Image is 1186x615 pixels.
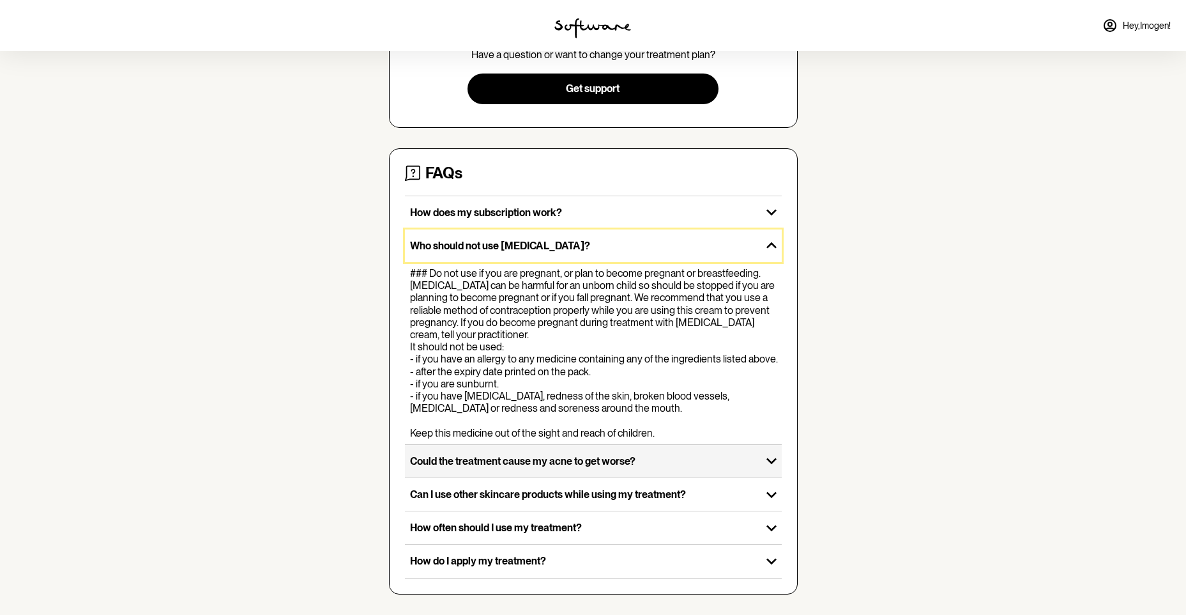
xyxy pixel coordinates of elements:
[410,267,782,439] div: ### Do not use if you are pregnant, or plan to become pregnant or breastfeeding. [MEDICAL_DATA] c...
[410,206,756,219] p: How does my subscription work?
[410,488,756,501] p: Can I use other skincare products while using my treatment?
[410,555,756,567] p: How do I apply my treatment?
[410,455,756,467] p: Could the treatment cause my acne to get worse?
[471,49,715,61] p: Have a question or want to change your treatment plan?
[1123,20,1171,31] span: Hey, Imogen !
[405,230,782,262] button: Who should not use [MEDICAL_DATA]?
[468,74,718,104] button: Get support
[410,522,756,534] p: How often should I use my treatment?
[405,511,782,544] button: How often should I use my treatment?
[405,478,782,511] button: Can I use other skincare products while using my treatment?
[554,18,631,38] img: software logo
[425,164,462,183] h4: FAQs
[405,262,782,444] div: Who should not use [MEDICAL_DATA]?
[405,545,782,577] button: How do I apply my treatment?
[566,82,620,95] span: Get support
[1095,10,1178,41] a: Hey,Imogen!
[405,445,782,478] button: Could the treatment cause my acne to get worse?
[405,196,782,229] button: How does my subscription work?
[410,240,756,252] p: Who should not use [MEDICAL_DATA]?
